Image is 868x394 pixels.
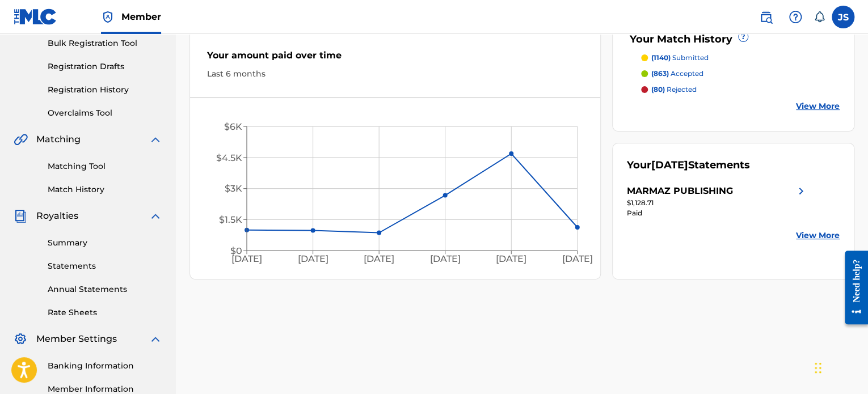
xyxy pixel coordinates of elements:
[48,184,162,196] a: Match History
[48,37,162,49] a: Bulk Registration Tool
[651,69,703,79] p: accepted
[796,230,840,242] a: View More
[562,253,593,264] tspan: [DATE]
[627,32,840,47] div: Your Match History
[216,152,242,163] tspan: $4.5K
[641,69,840,79] a: (863) accepted
[627,158,750,173] div: Your Statements
[48,160,162,172] a: Matching Tool
[651,53,671,62] span: (1140)
[651,53,709,63] p: submitted
[207,68,583,80] div: Last 6 months
[832,6,854,28] div: User Menu
[836,242,868,333] iframe: Resource Center
[651,159,688,171] span: [DATE]
[14,9,57,25] img: MLC Logo
[627,198,808,208] div: $1,128.71
[48,260,162,272] a: Statements
[101,10,115,24] img: Top Rightsholder
[651,85,665,94] span: (80)
[430,253,461,264] tspan: [DATE]
[641,53,840,63] a: (1140) submitted
[48,61,162,73] a: Registration Drafts
[796,100,840,112] a: View More
[230,245,242,256] tspan: $0
[755,6,777,28] a: Public Search
[48,237,162,249] a: Summary
[149,209,162,223] img: expand
[14,332,27,346] img: Member Settings
[149,133,162,146] img: expand
[627,184,808,218] a: MARMAZ PUBLISHINGright chevron icon$1,128.71Paid
[14,133,28,146] img: Matching
[811,340,868,394] iframe: Chat Widget
[627,184,733,198] div: MARMAZ PUBLISHING
[224,121,242,132] tspan: $6K
[651,84,697,95] p: rejected
[36,133,81,146] span: Matching
[36,209,78,223] span: Royalties
[231,253,262,264] tspan: [DATE]
[121,10,161,23] span: Member
[496,253,526,264] tspan: [DATE]
[298,253,328,264] tspan: [DATE]
[48,107,162,119] a: Overclaims Tool
[207,49,583,68] div: Your amount paid over time
[739,32,748,41] span: ?
[48,360,162,372] a: Banking Information
[627,208,808,218] div: Paid
[641,84,840,95] a: (80) rejected
[784,6,807,28] div: Help
[814,11,825,23] div: Notifications
[364,253,394,264] tspan: [DATE]
[651,69,669,78] span: (863)
[794,184,808,198] img: right chevron icon
[789,10,802,24] img: help
[759,10,773,24] img: search
[36,332,117,346] span: Member Settings
[48,283,162,295] a: Annual Statements
[815,351,821,385] div: Arrastrar
[219,214,242,225] tspan: $1.5K
[14,209,27,223] img: Royalties
[811,340,868,394] div: Widget de chat
[48,307,162,319] a: Rate Sheets
[149,332,162,346] img: expand
[225,183,242,194] tspan: $3K
[48,84,162,96] a: Registration History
